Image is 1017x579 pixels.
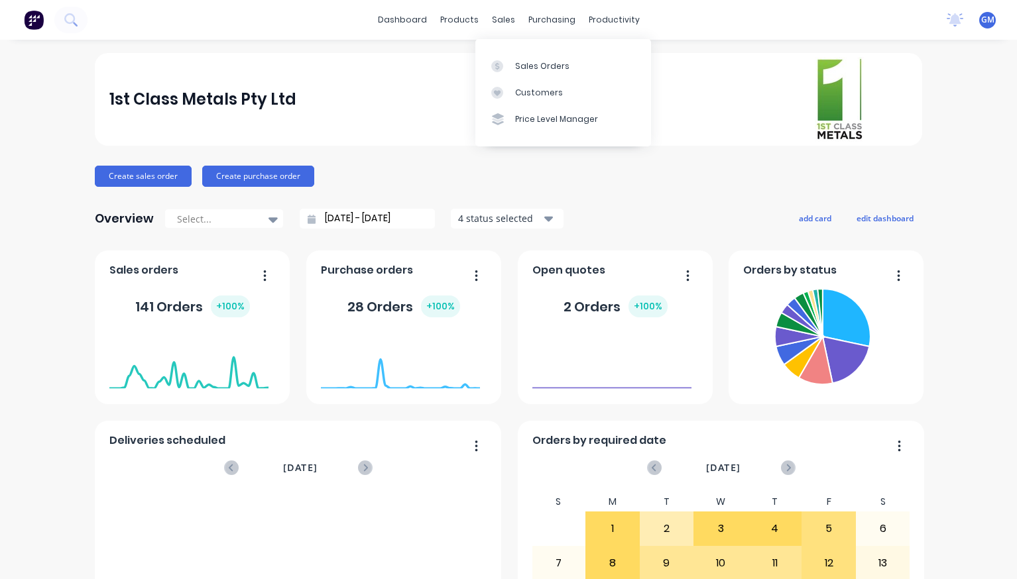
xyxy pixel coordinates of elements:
[564,295,668,317] div: 2 Orders
[693,492,748,511] div: W
[981,14,994,26] span: GM
[848,209,922,227] button: edit dashboard
[532,492,586,511] div: S
[24,10,44,30] img: Factory
[628,295,668,317] div: + 100 %
[515,87,563,99] div: Customers
[109,86,296,113] div: 1st Class Metals Pty Ltd
[532,262,605,278] span: Open quotes
[475,52,651,79] a: Sales Orders
[95,166,192,187] button: Create sales order
[694,512,747,545] div: 3
[475,106,651,132] a: Price Level Manager
[485,10,522,30] div: sales
[458,211,542,225] div: 4 status selected
[802,492,856,511] div: F
[640,492,694,511] div: T
[640,512,693,545] div: 2
[135,295,250,317] div: 141 Orders
[371,10,434,30] a: dashboard
[347,295,460,317] div: 28 Orders
[532,433,666,448] span: Orders by required date
[109,262,178,278] span: Sales orders
[515,60,569,72] div: Sales Orders
[706,460,741,475] span: [DATE]
[202,166,314,187] button: Create purchase order
[283,460,318,475] span: [DATE]
[815,57,864,142] img: 1st Class Metals Pty Ltd
[321,262,413,278] span: Purchase orders
[748,492,802,511] div: T
[585,492,640,511] div: M
[582,10,646,30] div: productivity
[515,113,598,125] div: Price Level Manager
[434,10,485,30] div: products
[421,295,460,317] div: + 100 %
[748,512,802,545] div: 4
[856,492,910,511] div: S
[802,512,855,545] div: 5
[475,79,651,106] a: Customers
[743,262,837,278] span: Orders by status
[522,10,582,30] div: purchasing
[211,295,250,317] div: + 100 %
[857,512,910,545] div: 6
[451,209,564,229] button: 4 status selected
[95,205,154,232] div: Overview
[790,209,840,227] button: add card
[586,512,639,545] div: 1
